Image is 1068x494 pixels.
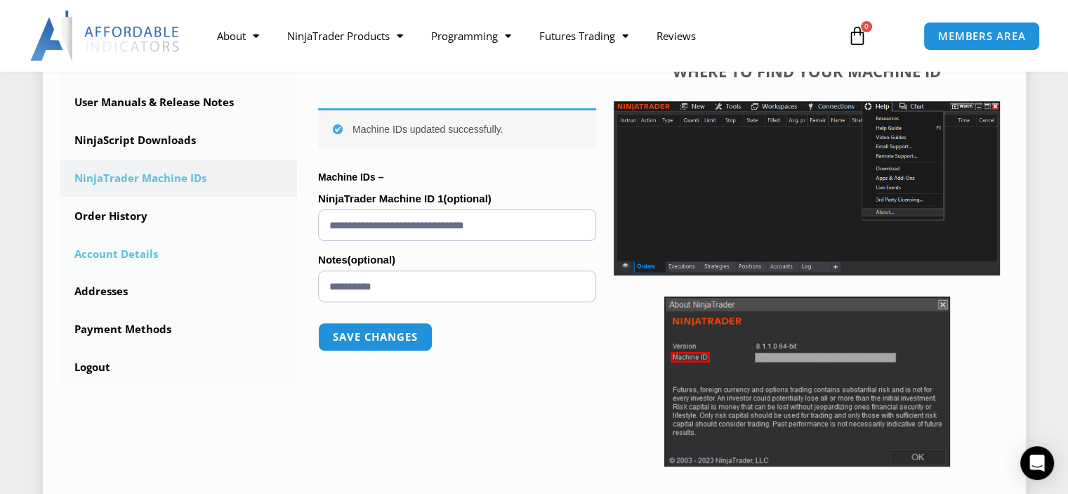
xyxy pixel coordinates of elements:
[60,46,298,386] nav: Account pages
[417,20,525,52] a: Programming
[60,273,298,310] a: Addresses
[203,20,273,52] a: About
[318,171,383,183] strong: Machine IDs –
[664,297,950,467] img: Screenshot 2025-01-17 114931 | Affordable Indicators – NinjaTrader
[1020,446,1054,480] div: Open Intercom Messenger
[525,20,642,52] a: Futures Trading
[826,15,888,56] a: 0
[443,193,491,204] span: (optional)
[60,122,298,159] a: NinjaScript Downloads
[318,188,596,209] label: NinjaTrader Machine ID 1
[60,236,298,273] a: Account Details
[642,20,710,52] a: Reviews
[318,249,596,271] label: Notes
[60,198,298,235] a: Order History
[60,311,298,348] a: Payment Methods
[318,108,596,148] div: Machine IDs updated successfully.
[938,31,1026,41] span: MEMBERS AREA
[614,62,1000,80] h4: Where to find your Machine ID
[30,11,181,61] img: LogoAI | Affordable Indicators – NinjaTrader
[614,101,1000,275] img: Screenshot 2025-01-17 1155544 | Affordable Indicators – NinjaTrader
[203,20,833,52] nav: Menu
[273,20,417,52] a: NinjaTrader Products
[60,349,298,386] a: Logout
[318,323,433,351] button: Save changes
[318,55,596,73] h4: Machine ID Licensing
[861,21,872,32] span: 0
[348,254,395,266] span: (optional)
[60,84,298,121] a: User Manuals & Release Notes
[60,160,298,197] a: NinjaTrader Machine IDs
[923,22,1041,51] a: MEMBERS AREA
